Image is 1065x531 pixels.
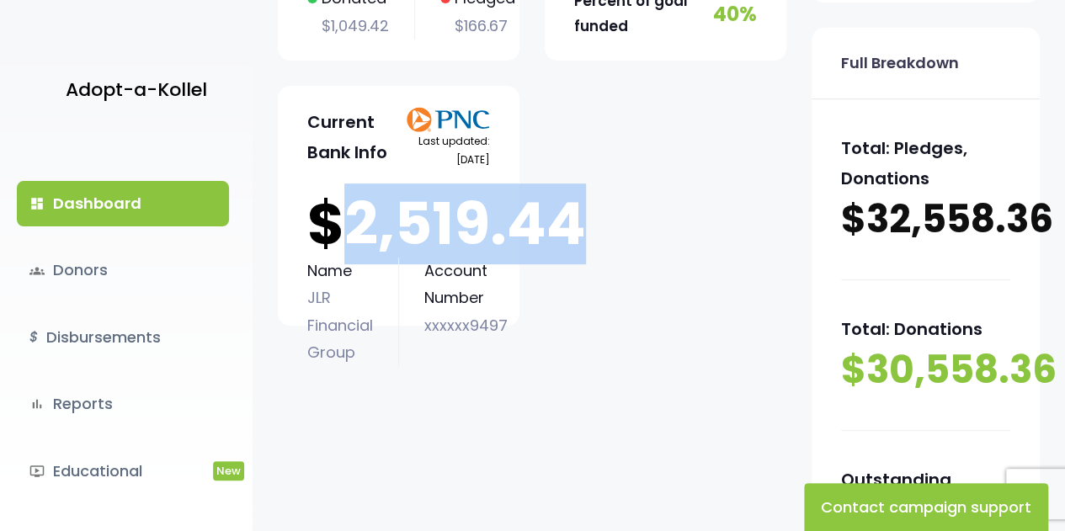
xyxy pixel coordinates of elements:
i: $ [29,326,38,350]
p: Last updated: [DATE] [406,132,490,168]
p: Full Breakdown [841,50,959,77]
p: Adopt-a-Kollel [66,73,207,107]
p: Name [307,258,373,284]
p: $30,558.36 [841,344,1011,396]
p: Outstanding Pledges [841,465,1011,525]
span: New [213,461,244,481]
p: $1,049.42 [307,13,389,40]
p: Current Bank Info [307,107,406,167]
span: groups [29,263,45,279]
a: ondemand_videoEducationalNew [17,449,229,494]
a: bar_chartReports [17,381,229,427]
i: ondemand_video [29,464,45,479]
p: $166.67 [440,13,515,40]
i: dashboard [29,196,45,211]
p: xxxxxx9497 [424,312,508,339]
p: $32,558.36 [841,194,1011,246]
button: Contact campaign support [804,483,1048,531]
p: Total: Donations [841,314,1011,344]
i: bar_chart [29,396,45,412]
p: $2,519.44 [307,190,490,258]
p: JLR Financial Group [307,284,373,366]
p: Account Number [424,258,508,312]
a: dashboardDashboard [17,181,229,226]
img: PNClogo.svg [406,107,490,132]
a: Adopt-a-Kollel [57,49,207,130]
p: Total: Pledges, Donations [841,133,1011,194]
a: groupsDonors [17,247,229,293]
a: $Disbursements [17,315,229,360]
